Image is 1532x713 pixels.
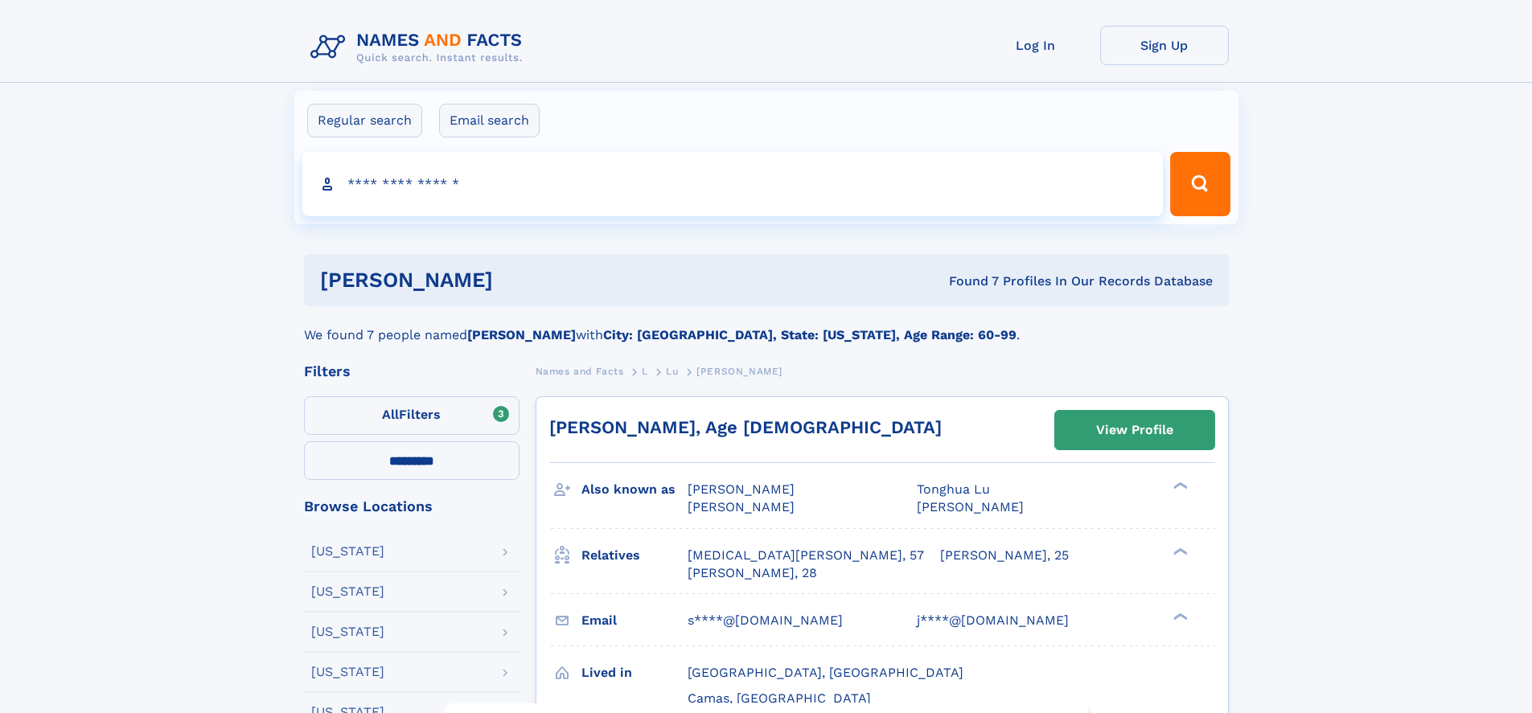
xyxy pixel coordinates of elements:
[304,396,520,435] label: Filters
[304,499,520,514] div: Browse Locations
[1055,411,1214,449] a: View Profile
[688,481,795,497] span: [PERSON_NAME]
[439,104,540,137] label: Email search
[642,366,648,377] span: L
[311,585,384,598] div: [US_STATE]
[917,499,1024,514] span: [PERSON_NAME]
[688,564,817,582] a: [PERSON_NAME], 28
[304,306,1229,345] div: We found 7 people named with .
[1170,152,1230,216] button: Search Button
[581,476,688,503] h3: Also known as
[940,547,1069,564] a: [PERSON_NAME], 25
[1169,611,1189,621] div: ❯
[382,407,399,422] span: All
[1096,412,1173,449] div: View Profile
[696,366,782,377] span: [PERSON_NAME]
[1169,481,1189,491] div: ❯
[721,272,1213,290] div: Found 7 Profiles In Our Records Database
[581,542,688,569] h3: Relatives
[666,361,678,381] a: Lu
[666,366,678,377] span: Lu
[688,665,963,680] span: [GEOGRAPHIC_DATA], [GEOGRAPHIC_DATA]
[311,625,384,638] div: [US_STATE]
[304,26,536,69] img: Logo Names and Facts
[536,361,624,381] a: Names and Facts
[642,361,648,381] a: L
[549,417,942,437] a: [PERSON_NAME], Age [DEMOGRAPHIC_DATA]
[581,659,688,686] h3: Lived in
[971,26,1100,65] a: Log In
[320,270,721,290] h1: [PERSON_NAME]
[311,545,384,558] div: [US_STATE]
[688,547,924,564] a: [MEDICAL_DATA][PERSON_NAME], 57
[304,364,520,379] div: Filters
[917,481,990,497] span: Tonghua Lu
[311,666,384,678] div: [US_STATE]
[581,607,688,634] h3: Email
[467,327,576,342] b: [PERSON_NAME]
[688,499,795,514] span: [PERSON_NAME]
[603,327,1017,342] b: City: [GEOGRAPHIC_DATA], State: [US_STATE], Age Range: 60-99
[1169,546,1189,556] div: ❯
[688,690,871,706] span: Camas, [GEOGRAPHIC_DATA]
[1100,26,1229,65] a: Sign Up
[302,152,1164,216] input: search input
[307,104,422,137] label: Regular search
